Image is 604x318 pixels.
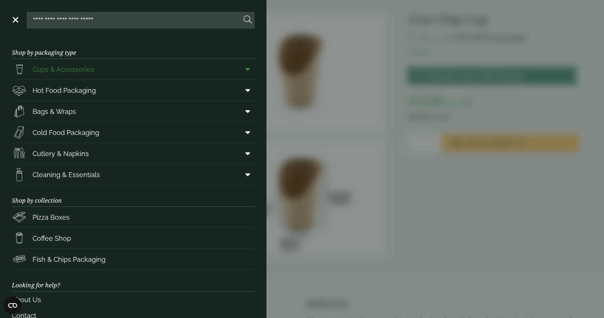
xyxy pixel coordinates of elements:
[12,37,255,59] h3: Shop by packaging type
[12,59,255,79] a: Cups & Accessories
[12,122,255,143] a: Cold Food Packaging
[12,146,27,161] img: Cutlery.svg
[12,62,27,77] img: PintNhalf_cup.svg
[12,207,255,227] a: Pizza Boxes
[12,185,255,207] h3: Shop by collection
[33,170,100,180] span: Cleaning & Essentials
[12,80,255,101] a: Hot Food Packaging
[12,143,255,164] a: Cutlery & Napkins
[33,149,89,159] span: Cutlery & Napkins
[12,249,255,270] a: Fish & Chips Packaging
[12,104,27,119] img: Paper_carriers.svg
[12,210,27,224] img: Pizza_boxes.svg
[12,83,27,98] img: Deli_box.svg
[33,254,105,264] span: Fish & Chips Packaging
[33,106,76,116] span: Bags & Wraps
[4,297,21,314] button: Open CMP widget
[33,64,94,74] span: Cups & Accessories
[12,228,255,248] a: Coffee Shop
[12,270,255,291] h3: Looking for help?
[12,252,27,267] img: FishNchip_box.svg
[12,125,27,140] img: Sandwich_box.svg
[12,231,27,246] img: HotDrink_paperCup.svg
[12,167,27,182] img: open-wipe.svg
[33,128,99,138] span: Cold Food Packaging
[33,85,96,95] span: Hot Food Packaging
[12,292,255,308] a: About Us
[33,212,70,222] span: Pizza Boxes
[12,164,255,185] a: Cleaning & Essentials
[12,101,255,122] a: Bags & Wraps
[33,233,71,243] span: Coffee Shop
